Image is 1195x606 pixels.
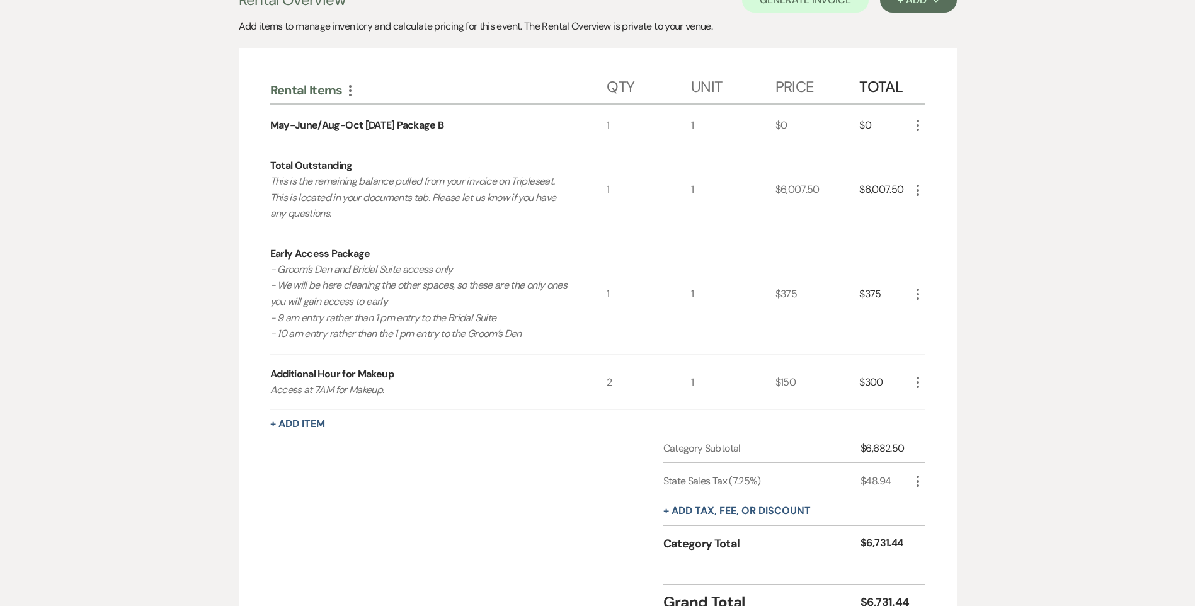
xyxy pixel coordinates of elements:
div: $6,682.50 [861,441,910,456]
div: Qty [607,66,691,103]
div: $6,731.44 [861,535,910,552]
div: Category Total [663,535,861,552]
div: 1 [691,355,775,410]
div: $48.94 [861,474,910,489]
div: 1 [607,234,691,354]
div: 1 [607,105,691,146]
p: Access at 7AM for Makeup. [270,382,573,398]
div: Add items to manage inventory and calculate pricing for this event. The Rental Overview is privat... [239,19,957,34]
div: Total [859,66,910,103]
div: 2 [607,355,691,410]
button: + Add Item [270,419,325,429]
div: Rental Items [270,82,607,98]
div: $375 [775,234,860,354]
div: 1 [691,234,775,354]
div: Unit [691,66,775,103]
p: - Groom’s Den and Bridal Suite access only - We will be here cleaning the other spaces, so these ... [270,261,573,342]
button: + Add tax, fee, or discount [663,506,811,516]
div: $300 [859,355,910,410]
div: $6,007.50 [775,146,860,234]
p: This is the remaining balance pulled from your invoice on Tripleseat. This is located in your doc... [270,173,573,222]
div: 1 [691,105,775,146]
div: $150 [775,355,860,410]
div: $0 [859,105,910,146]
div: Total Outstanding [270,158,353,173]
div: Price [775,66,860,103]
div: Category Subtotal [663,441,861,456]
div: 1 [691,146,775,234]
div: $375 [859,234,910,354]
div: Early Access Package [270,246,370,261]
div: State Sales Tax (7.25%) [663,474,861,489]
div: May-June/Aug-Oct [DATE] Package B [270,118,444,133]
div: Additional Hour for Makeup [270,367,394,382]
div: $0 [775,105,860,146]
div: $6,007.50 [859,146,910,234]
div: 1 [607,146,691,234]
